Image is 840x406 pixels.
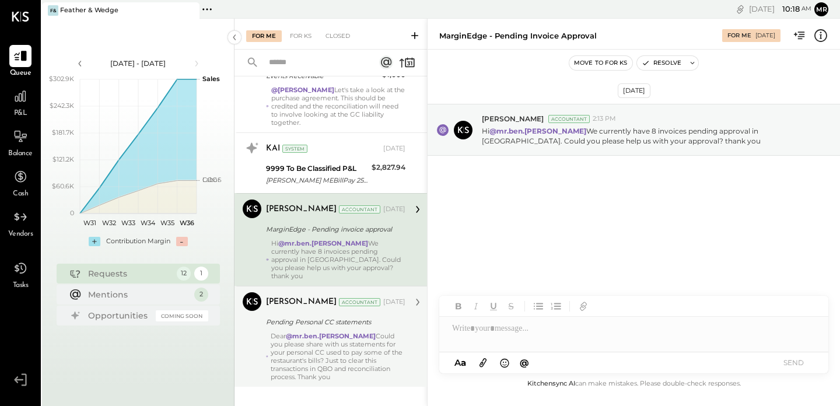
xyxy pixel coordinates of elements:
button: SEND [770,355,817,370]
div: 12 [177,267,191,281]
text: W36 [179,219,194,227]
div: copy link [734,3,746,15]
p: Hi We currently have 8 invoices pending approval in [GEOGRAPHIC_DATA]. Could you please help us w... [482,126,813,146]
a: Cash [1,166,40,199]
button: Bold [451,299,466,314]
div: Accountant [339,205,380,213]
button: Ordered List [548,299,563,314]
text: W35 [160,219,174,227]
div: KAI [266,143,280,155]
text: COGS [202,176,222,184]
text: $242.3K [50,101,74,110]
div: Pending Personal CC statements [266,316,402,328]
text: 0 [70,209,74,217]
div: Dear Could you please share with us statements for your personal CC used to pay some of the resta... [271,332,405,381]
div: [DATE] [383,144,405,153]
div: Mentions [88,289,188,300]
div: Closed [320,30,356,42]
div: MarginEdge - Pending invoice approval [266,223,402,235]
div: MarginEdge - Pending invoice approval [439,30,597,41]
div: [PERSON_NAME] [266,296,337,308]
text: $60.6K [52,182,74,190]
div: Contribution Margin [106,237,170,246]
span: 2:13 PM [593,114,616,124]
button: Aa [451,356,470,369]
button: Add URL [576,299,591,314]
button: Italic [468,299,484,314]
a: Balance [1,125,40,159]
span: Balance [8,149,33,159]
strong: @mr.ben.[PERSON_NAME] [489,127,586,135]
div: For Me [727,32,751,40]
div: Opportunities [88,310,150,321]
strong: @[PERSON_NAME] [271,86,334,94]
span: Cash [13,189,28,199]
div: Let's take a look at the purchase agreement. This should be credited and the reconciliation will ... [271,86,405,127]
div: F& [48,5,58,16]
div: - [176,237,188,246]
div: Events Receivable [266,70,379,82]
div: For KS [284,30,317,42]
div: 1 [194,267,208,281]
span: Vendors [8,229,33,240]
span: a [461,357,466,368]
div: [DATE] [618,83,650,98]
div: Hi We currently have 8 invoices pending approval in [GEOGRAPHIC_DATA]. Could you please help us w... [271,239,405,280]
div: System [282,145,307,153]
button: Resolve [637,56,686,70]
text: W32 [102,219,116,227]
div: Coming Soon [156,310,208,321]
strong: @mr.ben.[PERSON_NAME] [278,239,368,247]
div: [PERSON_NAME] [266,204,337,215]
text: W33 [121,219,135,227]
div: + [89,237,100,246]
a: Queue [1,45,40,79]
div: [DATE] - [DATE] [89,58,188,68]
div: Requests [88,268,171,279]
button: Unordered List [531,299,546,314]
button: Underline [486,299,501,314]
strong: @mr.ben.[PERSON_NAME] [286,332,376,340]
a: Vendors [1,206,40,240]
div: Accountant [339,298,380,306]
text: $302.9K [49,75,74,83]
text: W34 [141,219,156,227]
div: [DATE] [749,3,811,15]
button: @ [516,355,533,370]
a: Tasks [1,257,40,291]
text: Sales [202,75,220,83]
div: 2 [194,288,208,302]
text: $181.7K [52,128,74,136]
span: Tasks [13,281,29,291]
span: am [801,5,811,13]
div: For Me [246,30,282,42]
div: [DATE] [383,297,405,307]
button: Move to for ks [569,56,632,70]
button: mr [814,2,828,16]
div: $2,827.94 [372,162,405,173]
div: [DATE] [755,32,775,40]
text: W31 [83,219,96,227]
span: @ [520,357,529,368]
div: Feather & Wedge [60,6,118,15]
div: [PERSON_NAME] MEBillPay 250815 MEEP000024-Preauthorized ACH Debit [266,174,368,186]
button: Strikethrough [503,299,519,314]
text: $121.2K [52,155,74,163]
span: [PERSON_NAME] [482,114,544,124]
span: Queue [10,68,32,79]
div: [DATE] [383,205,405,214]
text: Labor [202,176,220,184]
span: P&L [14,108,27,119]
span: 10 : 18 [776,3,800,15]
a: P&L [1,85,40,119]
div: 9999 To Be Classified P&L [266,163,368,174]
div: Accountant [548,115,590,123]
